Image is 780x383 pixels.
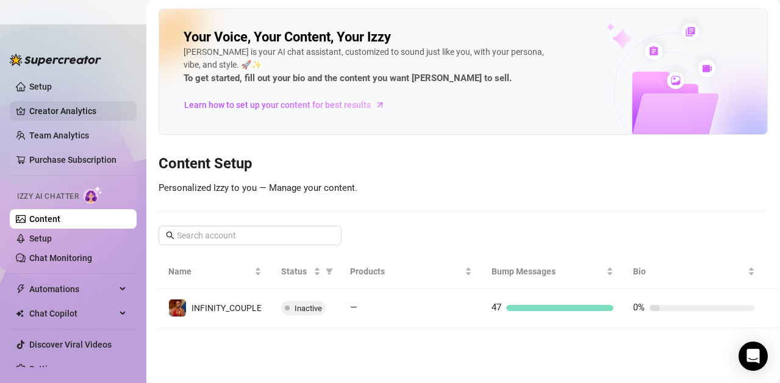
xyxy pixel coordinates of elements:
[159,255,271,288] th: Name
[159,182,357,193] span: Personalized Izzy to you — Manage your content.
[16,284,26,294] span: thunderbolt
[29,131,89,140] a: Team Analytics
[271,255,340,288] th: Status
[633,302,645,313] span: 0%
[340,255,482,288] th: Products
[10,54,101,66] img: logo-BBDzfeDw.svg
[374,99,386,111] span: arrow-right
[184,29,391,46] h2: Your Voice, Your Content, Your Izzy
[29,364,62,374] a: Settings
[29,82,52,91] a: Setup
[29,234,52,243] a: Setup
[633,265,745,278] span: Bio
[184,95,394,115] a: Learn how to set up your content for best results
[578,10,767,134] img: ai-chatter-content-library-cLFOSyPT.png
[16,309,24,318] img: Chat Copilot
[169,299,186,317] img: INFINITY_COUPLE
[159,154,768,174] h3: Content Setup
[168,265,252,278] span: Name
[191,303,262,313] span: INFINITY_COUPLE
[166,231,174,240] span: search
[326,268,333,275] span: filter
[29,279,116,299] span: Automations
[17,191,79,202] span: Izzy AI Chatter
[184,46,549,86] div: [PERSON_NAME] is your AI chat assistant, customized to sound just like you, with your persona, vi...
[492,302,501,313] span: 47
[29,214,60,224] a: Content
[350,302,357,313] span: —
[492,265,604,278] span: Bump Messages
[29,150,127,170] a: Purchase Subscription
[29,340,112,349] a: Discover Viral Videos
[177,229,324,242] input: Search account
[84,186,102,204] img: AI Chatter
[295,304,322,313] span: Inactive
[739,342,768,371] div: Open Intercom Messenger
[29,304,116,323] span: Chat Copilot
[184,98,371,112] span: Learn how to set up your content for best results
[350,265,462,278] span: Products
[184,73,512,84] strong: To get started, fill out your bio and the content you want [PERSON_NAME] to sell.
[482,255,623,288] th: Bump Messages
[323,262,335,281] span: filter
[623,255,765,288] th: Bio
[281,265,311,278] span: Status
[29,253,92,263] a: Chat Monitoring
[29,101,127,121] a: Creator Analytics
